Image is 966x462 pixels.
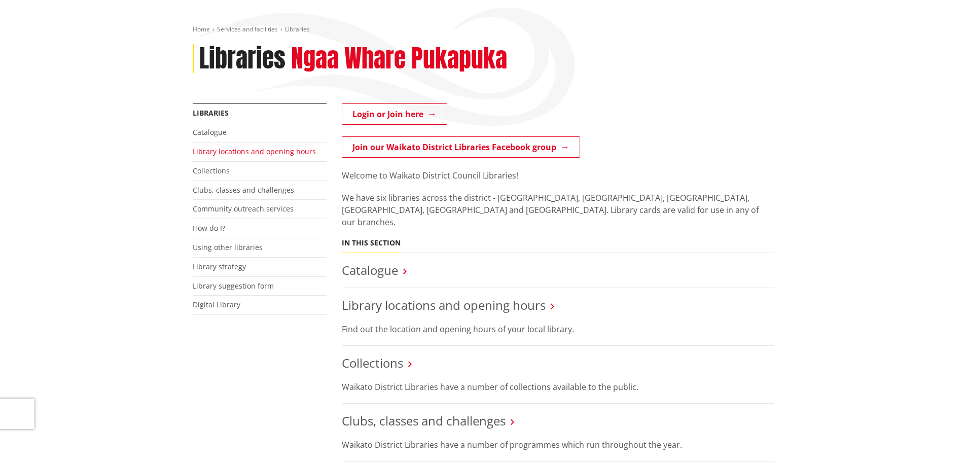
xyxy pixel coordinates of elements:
[193,25,210,33] a: Home
[342,169,774,182] p: Welcome to Waikato District Council Libraries!
[291,44,507,74] h2: Ngaa Whare Pukapuka
[193,127,227,137] a: Catalogue
[342,323,774,335] p: Find out the location and opening hours of your local library.
[193,25,774,34] nav: breadcrumb
[342,297,546,313] a: Library locations and opening hours
[342,192,774,228] p: We have six libraries across the district - [GEOGRAPHIC_DATA], [GEOGRAPHIC_DATA], [GEOGRAPHIC_DAT...
[342,354,403,371] a: Collections
[342,103,447,125] a: Login or Join here
[193,223,225,233] a: How do I?
[193,185,294,195] a: Clubs, classes and challenges
[193,147,316,156] a: Library locations and opening hours
[342,412,506,429] a: Clubs, classes and challenges
[342,439,774,451] p: Waikato District Libraries have a number of programmes which run throughout the year.
[199,44,285,74] h1: Libraries
[342,381,774,393] p: Waikato District Libraries have a number of collections available to the public.
[193,166,230,175] a: Collections
[342,239,401,247] h5: In this section
[193,281,274,291] a: Library suggestion form
[193,242,263,252] a: Using other libraries
[342,204,759,228] span: ibrary cards are valid for use in any of our branches.
[285,25,310,33] span: Libraries
[342,262,398,278] a: Catalogue
[193,262,246,271] a: Library strategy
[342,136,580,158] a: Join our Waikato District Libraries Facebook group
[919,419,956,456] iframe: Messenger Launcher
[217,25,278,33] a: Services and facilities
[193,300,240,309] a: Digital Library
[193,108,229,118] a: Libraries
[193,204,294,214] a: Community outreach services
